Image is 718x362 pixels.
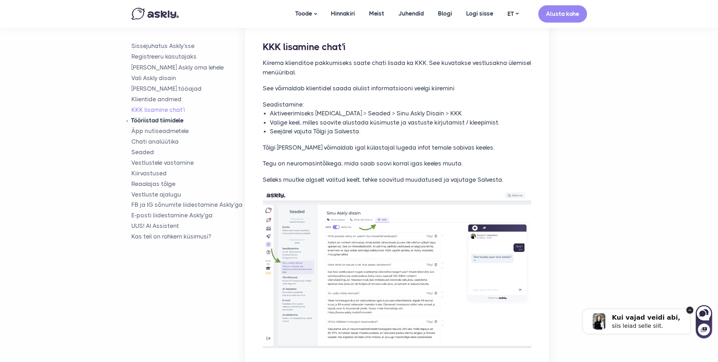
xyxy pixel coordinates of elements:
a: ET [500,9,526,19]
a: [PERSON_NAME] tööajad [131,85,245,93]
p: Tõlgi [PERSON_NAME] võimaldab igal külastajal lugeda infot temale sobivas keeles. [263,143,531,152]
a: Vestluste ajalugu [131,190,245,198]
a: Reaalajas tõlge [131,180,245,188]
li: Seejärel vajuta Tõlgi ja Salvesta. [270,127,531,136]
a: E-posti liidestamine Askly'ga [131,211,245,219]
a: Äpp nutiseadmetele [131,127,245,135]
p: Kiirema klienditoe pakkumiseks saate chati lisada ka KKK. See kuvatakse vestlusakna ülemisel menü... [263,59,531,77]
li: Aktiveerimiseks [MEDICAL_DATA] > Seaded > Sinu Askly Disain > KKK [270,109,531,118]
img: Askly [131,8,179,20]
a: [PERSON_NAME] Askly oma lehele [131,64,245,72]
a: KKK lisamine chat'i [131,106,245,114]
li: Valige keel, milles soovite alustada küsimuste ja vastuste kirjutamist / kleepimist. [270,118,531,127]
a: Vestlustele vastamine [131,158,245,167]
a: Seaded [131,148,245,156]
a: Alusta kohe [538,5,587,23]
a: Sissejuhatus Askly'sse [131,42,245,50]
p: Selleks muutke algselt valitud keelt, tehke soovitud muudatused ja vajutage Salvesta. [263,175,531,184]
a: Registreeru kasutajaks [131,53,245,61]
a: Klientide andmed [131,95,245,103]
iframe: Askly chat [568,296,713,339]
a: UUS! AI Assistent [131,222,245,230]
h2: KKK lisamine chat'i [263,41,531,53]
a: Vali Askly disain [131,74,245,82]
p: Seadistamine: [263,100,531,109]
img: KKK lisamine chat'i [263,191,531,348]
a: Tööriistad tiimidele [131,116,245,125]
a: Kas teil on rohkem küsimusi? [131,233,245,241]
p: Tegu on neuromasintõlkega, mida saab soovi korral igas keeles muuta. [263,159,531,168]
p: See võimaldab klientidel saada olulist informatsiooni veelgi kiiremini [263,84,531,93]
a: FB ja IG sõnumite liidestamine Askly'ga [131,201,245,209]
a: Chati analüütika [131,137,245,145]
a: Kiirvastused [131,169,245,177]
